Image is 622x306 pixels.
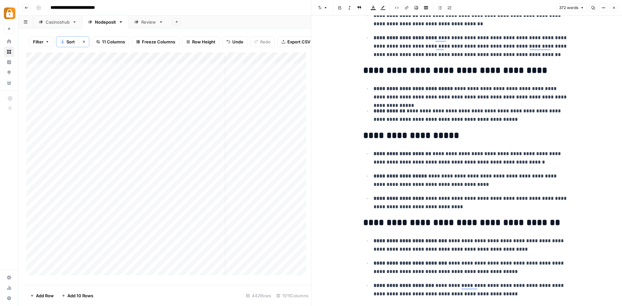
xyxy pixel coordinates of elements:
a: Settings [4,272,14,283]
span: Sort [66,39,75,45]
div: 11/11 Columns [274,290,311,301]
img: Adzz Logo [4,7,16,19]
a: Nodeposit [82,16,129,28]
button: Undo [222,37,248,47]
a: Review [129,16,169,28]
div: 1 [61,39,64,44]
a: Casinoshub [33,16,82,28]
div: Casinoshub [46,19,70,25]
span: 1 [62,39,63,44]
div: 442 Rows [243,290,274,301]
span: Add 10 Rows [67,292,93,299]
button: 1Sort [56,37,79,47]
button: 11 Columns [92,37,129,47]
span: Redo [260,39,271,45]
a: Browse [4,47,14,57]
button: Add Row [26,290,58,301]
span: Freeze Columns [142,39,175,45]
span: 11 Columns [102,39,125,45]
button: Add 10 Rows [58,290,97,301]
span: Undo [232,39,243,45]
span: 372 words [559,5,578,11]
a: Opportunities [4,67,14,78]
button: Redo [250,37,275,47]
a: Your Data [4,78,14,88]
button: Row Height [182,37,220,47]
a: Home [4,36,14,47]
button: Export CSV [277,37,315,47]
button: Help + Support [4,293,14,303]
a: Usage [4,283,14,293]
span: Export CSV [287,39,310,45]
div: Nodeposit [95,19,116,25]
div: Review [141,19,156,25]
a: Insights [4,57,14,67]
button: Filter [29,37,53,47]
span: Filter [33,39,43,45]
span: Row Height [192,39,215,45]
span: Add Row [36,292,54,299]
button: 372 words [556,4,587,12]
button: Freeze Columns [132,37,179,47]
button: Workspace: Adzz [4,5,14,21]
